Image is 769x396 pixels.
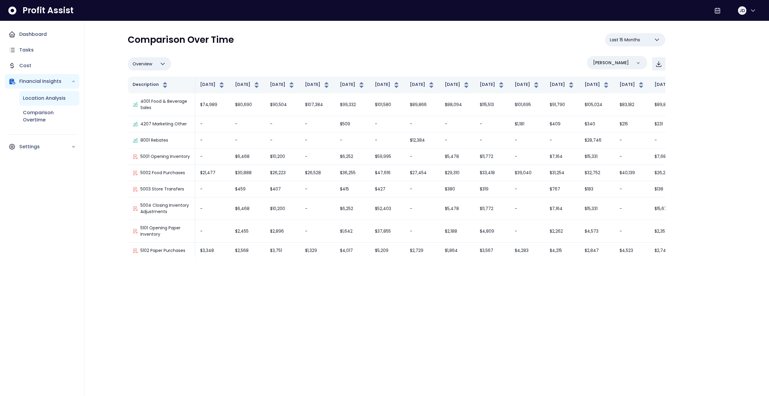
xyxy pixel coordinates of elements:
[475,220,510,243] td: $4,809
[440,197,475,220] td: $5,478
[615,220,650,243] td: -
[140,153,190,160] p: 5001 Opening Inventory
[195,197,230,220] td: -
[300,93,335,116] td: $107,384
[265,243,300,259] td: $3,751
[230,220,265,243] td: $2,455
[140,225,190,237] p: 5101 Opening Paper Inventory
[475,197,510,220] td: $11,772
[440,116,475,132] td: -
[370,197,405,220] td: $52,403
[230,149,265,165] td: $6,468
[510,243,545,259] td: $4,283
[300,243,335,259] td: $1,329
[335,132,370,149] td: -
[545,116,580,132] td: $409
[545,165,580,181] td: $31,254
[580,165,615,181] td: $32,752
[650,132,685,149] td: -
[265,165,300,181] td: $26,223
[580,149,615,165] td: $15,331
[440,220,475,243] td: $2,188
[305,81,330,89] button: [DATE]
[265,93,300,116] td: $90,504
[440,181,475,197] td: $380
[230,132,265,149] td: -
[300,197,335,220] td: -
[19,31,47,38] p: Dashboard
[580,220,615,243] td: $4,573
[545,220,580,243] td: $2,262
[615,243,650,259] td: $4,523
[440,132,475,149] td: -
[19,62,31,69] p: Cost
[335,243,370,259] td: $4,017
[510,132,545,149] td: -
[545,93,580,116] td: $91,790
[515,81,540,89] button: [DATE]
[615,93,650,116] td: $83,182
[195,181,230,197] td: -
[265,181,300,197] td: $407
[230,165,265,181] td: $30,888
[510,93,545,116] td: $101,695
[545,181,580,197] td: $767
[19,46,34,54] p: Tasks
[510,220,545,243] td: -
[19,78,71,85] p: Financial Insights
[23,5,74,16] span: Profit Assist
[440,243,475,259] td: $1,864
[195,93,230,116] td: $74,989
[615,181,650,197] td: -
[580,93,615,116] td: $105,024
[140,98,190,111] p: 4001 Food & Beverage Sales
[300,181,335,197] td: -
[195,116,230,132] td: -
[580,197,615,220] td: $15,331
[510,116,545,132] td: $1,181
[133,60,152,68] span: Overview
[480,81,505,89] button: [DATE]
[270,81,295,89] button: [DATE]
[545,197,580,220] td: $7,164
[650,220,685,243] td: $2,351
[370,116,405,132] td: -
[593,60,629,66] p: [PERSON_NAME]
[445,81,470,89] button: [DATE]
[230,243,265,259] td: $2,568
[335,149,370,165] td: $6,252
[650,116,685,132] td: $231
[375,81,400,89] button: [DATE]
[405,93,440,116] td: $89,866
[550,81,575,89] button: [DATE]
[140,202,190,215] p: 5004 Closing Inventory Adjustments
[265,197,300,220] td: $10,200
[300,149,335,165] td: -
[650,93,685,116] td: $89,806
[265,149,300,165] td: $10,200
[405,165,440,181] td: $27,454
[370,149,405,165] td: $59,995
[650,165,685,181] td: $26,286
[475,165,510,181] td: $33,418
[545,149,580,165] td: $7,164
[440,165,475,181] td: $29,310
[650,149,685,165] td: $7,682
[620,81,645,89] button: [DATE]
[265,220,300,243] td: $2,896
[340,81,365,89] button: [DATE]
[510,149,545,165] td: -
[405,132,440,149] td: $12,384
[405,243,440,259] td: $2,729
[440,149,475,165] td: $5,478
[335,116,370,132] td: $509
[335,93,370,116] td: $99,332
[475,149,510,165] td: $11,772
[23,95,66,102] p: Location Analysis
[370,243,405,259] td: $5,209
[195,149,230,165] td: -
[545,243,580,259] td: $4,215
[140,247,185,254] p: 5102 Paper Purchases
[230,93,265,116] td: $80,690
[23,109,76,124] p: Comparison Overtime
